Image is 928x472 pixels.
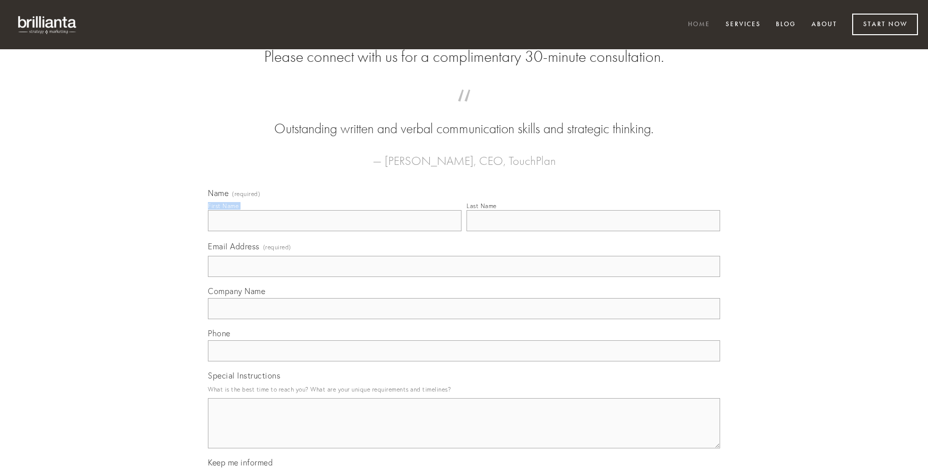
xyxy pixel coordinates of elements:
[208,241,260,251] span: Email Address
[232,191,260,197] span: (required)
[208,286,265,296] span: Company Name
[263,240,291,254] span: (required)
[208,202,239,210] div: First Name
[224,100,704,119] span: “
[208,457,273,467] span: Keep me informed
[208,188,228,198] span: Name
[208,383,720,396] p: What is the best time to reach you? What are your unique requirements and timelines?
[10,10,85,39] img: brillianta - research, strategy, marketing
[719,17,767,33] a: Services
[769,17,802,33] a: Blog
[208,47,720,66] h2: Please connect with us for a complimentary 30-minute consultation.
[467,202,497,210] div: Last Name
[208,328,230,338] span: Phone
[681,17,717,33] a: Home
[224,139,704,171] figcaption: — [PERSON_NAME], CEO, TouchPlan
[208,370,280,381] span: Special Instructions
[852,14,918,35] a: Start Now
[224,100,704,139] blockquote: Outstanding written and verbal communication skills and strategic thinking.
[805,17,844,33] a: About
